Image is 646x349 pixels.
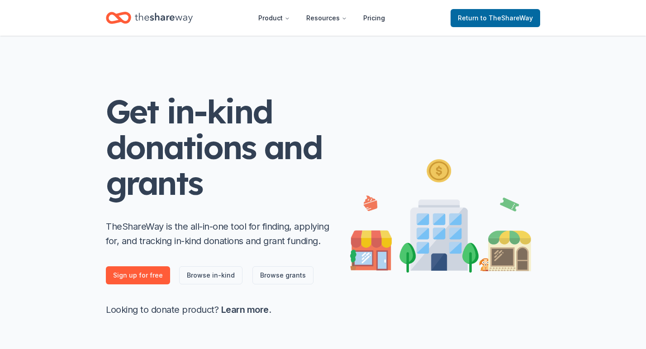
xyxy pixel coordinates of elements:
p: Looking to donate product? . [106,302,332,317]
button: Product [251,9,297,27]
p: TheShareWay is the all-in-one tool for finding, applying for, and tracking in-kind donations and ... [106,219,332,248]
a: Pricing [356,9,392,27]
span: to TheShareWay [480,14,533,22]
nav: Main [251,7,392,28]
a: Returnto TheShareWay [451,9,540,27]
h1: Get in-kind donations and grants [106,94,332,201]
span: Return [458,13,533,24]
a: Learn more [221,304,269,315]
a: Home [106,7,193,28]
button: Resources [299,9,354,27]
img: Illustration for landing page [350,156,531,273]
a: Browse grants [252,266,313,284]
a: Sign up for free [106,266,170,284]
a: Browse in-kind [179,266,242,284]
